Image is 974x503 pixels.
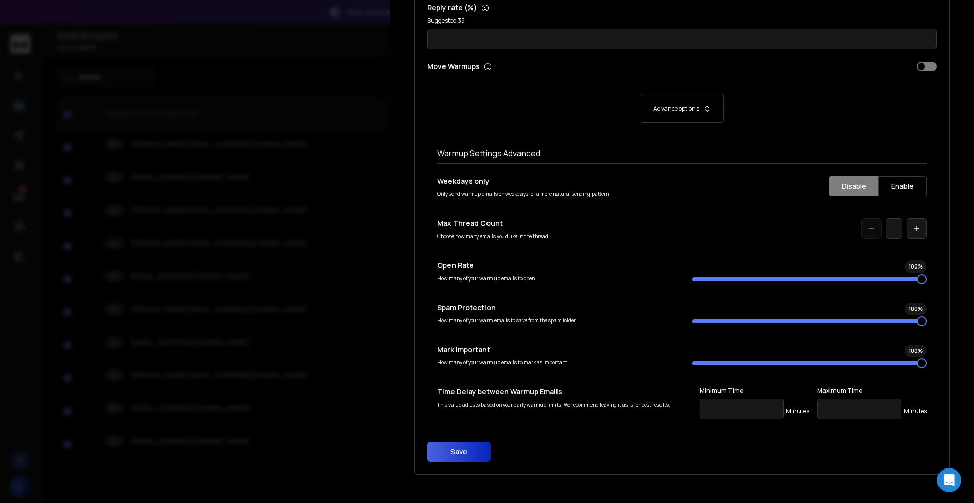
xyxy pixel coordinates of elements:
[878,176,927,196] button: Enable
[437,303,672,313] p: Spam Protection
[829,176,878,196] button: Disable
[437,275,672,282] p: How many of your warm up emails to open
[437,176,672,186] p: Weekdays only
[437,190,672,198] p: Only send warmup emails on weekdays for a more natural sending pattern
[653,105,699,113] p: Advance options
[700,387,809,395] label: Minimum Time
[427,442,491,462] button: Save
[437,147,927,159] h1: Warmup Settings Advanced
[817,387,927,395] label: Maximum Time
[427,17,937,25] p: Suggested 35
[905,345,927,357] div: 100 %
[427,61,679,72] p: Move Warmups
[437,401,695,409] p: This value adjusts based on your daily warmup limits. We recommend leaving it as is for best resu...
[437,345,672,355] p: Mark Important
[427,3,937,13] p: Reply rate (%)
[437,218,672,228] p: Max Thread Count
[437,359,672,366] p: How many of your warm up emails to mark as important
[905,260,927,273] div: 100 %
[437,260,672,271] p: Open Rate
[903,407,927,415] p: Minutes
[437,387,695,397] p: Time Delay between Warmup Emails
[937,468,961,492] div: Open Intercom Messenger
[437,94,927,123] button: Advance options
[437,232,672,240] p: Choose how many emails you'd like in the thread
[786,407,809,415] p: Minutes
[437,317,672,324] p: How many of your warm emails to save from the spam folder
[905,303,927,315] div: 100 %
